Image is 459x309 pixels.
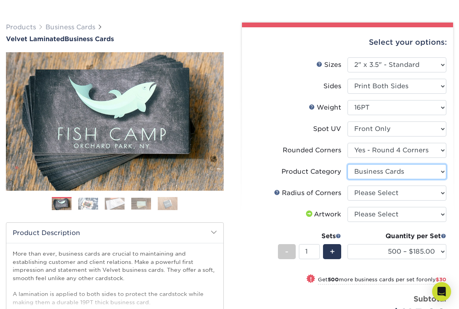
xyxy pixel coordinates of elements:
strong: 500 [328,277,339,282]
strong: Subtotal [414,294,446,303]
small: Get more business cards per set for [318,277,446,284]
img: Business Cards 01 [52,194,72,214]
div: Rounded Corners [283,146,341,155]
div: Sizes [316,60,341,70]
span: + [330,246,335,258]
img: Velvet Laminated 01 [6,13,224,231]
div: Sides [323,82,341,91]
div: Quantity per Set [348,231,446,241]
span: - [285,246,289,258]
img: Business Cards 05 [158,197,178,210]
a: Products [6,23,36,31]
span: $30 [436,277,446,282]
img: Business Cards 03 [105,197,125,210]
span: ! [310,275,312,283]
div: Select your options: [248,27,447,57]
div: Sets [278,231,341,241]
div: Weight [309,103,341,112]
img: Business Cards 04 [131,197,151,210]
span: Velvet Laminated [6,35,64,43]
div: Product Category [281,167,341,176]
div: Spot UV [313,124,341,134]
h2: Product Description [6,223,223,243]
div: Open Intercom Messenger [432,282,451,301]
img: Business Cards 02 [78,197,98,210]
h1: Business Cards [6,35,224,43]
a: Velvet LaminatedBusiness Cards [6,35,224,43]
a: Business Cards [45,23,95,31]
div: Artwork [304,210,341,219]
div: Radius of Corners [274,188,341,198]
span: only [424,277,446,282]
